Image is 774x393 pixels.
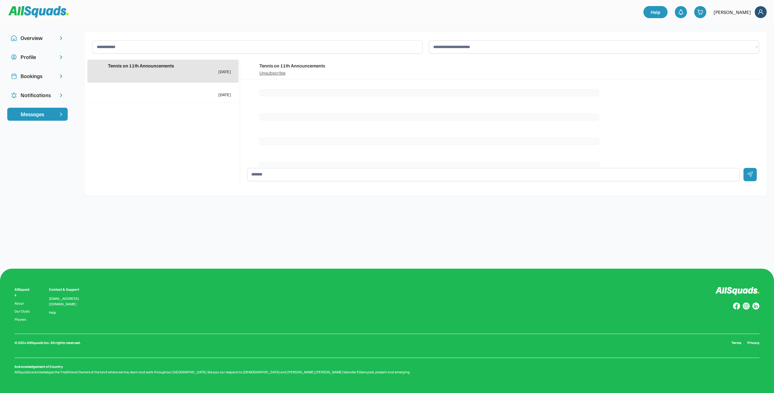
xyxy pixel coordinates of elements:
[244,88,256,100] img: yH5BAEAAAAALAAAAAABAAEAAAIBRAA7
[15,301,31,306] a: About
[15,369,759,375] div: AllSquads acknowledges the Traditional Owners of the land where we live, learn and work throughou...
[752,303,759,310] img: Group%20copy%206.svg
[218,92,231,97] div: [DATE]
[697,9,703,15] img: shopping-cart-01%20%281%29.svg
[21,53,54,61] div: Profile
[715,287,759,296] img: Logo%20inverted.svg
[91,86,104,100] img: yH5BAEAAAAALAAAAAABAAEAAAIBRAA7
[58,73,64,79] img: chevron-right.svg
[678,9,684,15] img: bell-03%20%281%29.svg
[58,54,64,60] img: chevron-right.svg
[11,54,17,60] img: user-circle.svg
[58,92,64,98] img: chevron-right.svg
[733,303,740,310] img: Group%20copy%208.svg
[21,91,54,99] div: Notifications
[21,110,54,118] div: Messages
[108,62,231,69] div: Tennis on 11th Announcements
[743,303,750,310] img: Group%20copy%207.svg
[58,35,64,41] img: chevron-right.svg
[259,62,325,69] div: Tennis on 11th Announcements
[8,6,69,18] img: Squad%20Logo.svg
[244,63,256,75] img: yH5BAEAAAAALAAAAAABAAEAAAIBRAA7
[11,35,17,41] img: Icon%20copy%2010.svg
[218,69,231,74] div: [DATE]
[731,340,741,346] a: Terms
[755,6,767,18] img: Frame%2018.svg
[244,112,256,124] img: yH5BAEAAAAALAAAAAABAAEAAAIBRAA7
[259,69,285,77] div: Unsubscribe
[49,296,86,307] div: [EMAIL_ADDRESS][DOMAIN_NAME]
[21,72,54,80] div: Bookings
[15,317,31,322] a: Players
[91,64,104,78] img: yH5BAEAAAAALAAAAAABAAEAAAIBRAA7
[15,287,31,298] div: AllSquads
[747,340,759,346] a: Privacy
[15,364,63,369] div: Acknowledgement of Country
[21,34,54,42] div: Overview
[49,287,86,292] div: Contact & Support
[58,111,64,117] img: chevron-right%20copy%203.svg
[244,160,256,172] img: yH5BAEAAAAALAAAAAABAAEAAAIBRAA7
[11,92,17,98] img: Icon%20copy%204.svg
[11,73,17,79] img: Icon%20copy%202.svg
[244,136,256,148] img: yH5BAEAAAAALAAAAAABAAEAAAIBRAA7
[11,111,17,117] img: yH5BAEAAAAALAAAAAABAAEAAAIBRAA7
[49,310,56,315] a: Help
[643,6,668,18] a: Help
[714,8,751,16] div: [PERSON_NAME]
[15,309,31,313] a: Our Clubs
[15,340,81,346] div: © 2024 AllSquads Inc. All rights reserved.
